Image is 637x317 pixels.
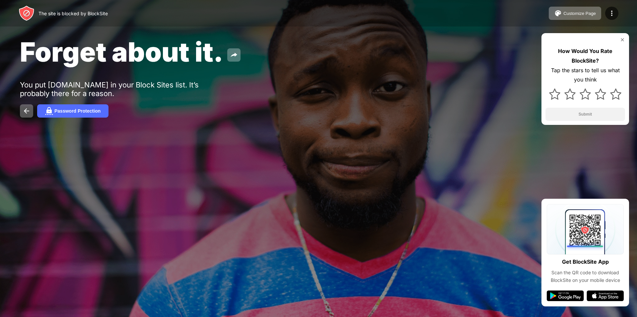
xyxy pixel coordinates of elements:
img: pallet.svg [554,9,562,17]
img: back.svg [23,107,31,115]
img: qrcode.svg [547,204,624,254]
div: The site is blocked by BlockSite [38,11,108,16]
img: google-play.svg [547,291,584,301]
img: star.svg [610,88,621,100]
div: Customize Page [563,11,596,16]
div: You put [DOMAIN_NAME] in your Block Sites list. It’s probably there for a reason. [20,80,225,98]
button: Customize Page [549,7,601,20]
img: password.svg [45,107,53,115]
img: header-logo.svg [19,5,35,21]
img: star.svg [595,88,606,100]
img: star.svg [549,88,560,100]
span: Forget about it. [20,36,223,68]
img: star.svg [580,88,591,100]
div: Get BlockSite App [562,257,609,267]
img: share.svg [230,51,238,59]
img: rate-us-close.svg [620,37,625,42]
div: Password Protection [54,108,101,114]
img: app-store.svg [587,291,624,301]
div: How Would You Rate BlockSite? [545,46,625,66]
div: Tap the stars to tell us what you think [545,66,625,85]
img: star.svg [564,88,576,100]
button: Password Protection [37,104,108,118]
div: Scan the QR code to download BlockSite on your mobile device [547,269,624,284]
button: Submit [545,108,625,121]
img: menu-icon.svg [608,9,616,17]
